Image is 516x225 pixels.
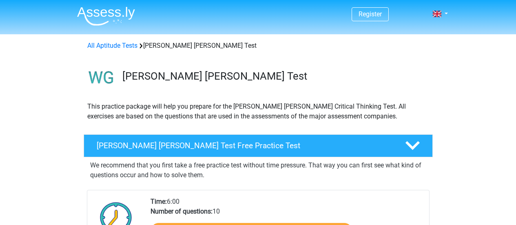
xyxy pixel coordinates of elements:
img: watson glaser test [84,60,119,95]
h4: [PERSON_NAME] [PERSON_NAME] Test Free Practice Test [97,141,392,150]
a: [PERSON_NAME] [PERSON_NAME] Test Free Practice Test [80,134,436,157]
img: Assessly [77,7,135,26]
b: Time: [151,198,167,205]
div: [PERSON_NAME] [PERSON_NAME] Test [84,41,432,51]
a: Register [359,10,382,18]
p: We recommend that you first take a free practice test without time pressure. That way you can fir... [90,160,426,180]
a: All Aptitude Tests [87,42,137,49]
h3: [PERSON_NAME] [PERSON_NAME] Test [122,70,426,82]
p: This practice package will help you prepare for the [PERSON_NAME] [PERSON_NAME] Critical Thinking... [87,102,429,121]
b: Number of questions: [151,207,213,215]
